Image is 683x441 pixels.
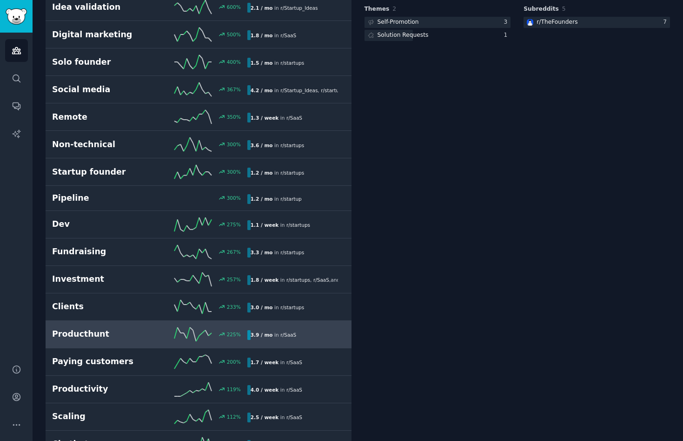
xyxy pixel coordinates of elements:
[286,387,302,393] span: r/ SaaS
[313,277,329,283] span: r/ SaaS
[504,31,511,40] div: 1
[46,321,351,348] a: Producthunt225%3.9 / moin r/SaaS
[251,142,273,148] b: 3.6 / mo
[52,273,150,285] h2: Investment
[280,170,304,176] span: r/ startups
[247,140,308,150] div: in
[46,403,351,431] a: Scaling112%2.5 / weekin r/SaaS
[46,21,351,48] a: Digital marketing500%1.8 / moin r/SaaS
[663,18,670,27] div: 7
[504,18,511,27] div: 3
[537,18,577,27] div: r/ TheFounders
[251,60,273,66] b: 1.5 / mo
[321,88,342,93] span: r/ startup
[247,413,305,422] div: in
[280,250,304,255] span: r/ startups
[46,76,351,103] a: Social media367%4.2 / moin r/Startup_Ideas,r/startup
[251,88,273,93] b: 4.2 / mo
[247,113,305,122] div: in
[52,383,150,395] h2: Productivity
[227,59,241,65] div: 400 %
[251,277,279,283] b: 1.8 / week
[251,250,273,255] b: 3.3 / mo
[247,85,338,95] div: in
[378,31,429,40] div: Solution Requests
[227,141,241,148] div: 300 %
[247,303,308,312] div: in
[247,220,313,230] div: in
[46,48,351,76] a: Solo founder400%1.5 / moin r/startups
[280,5,318,11] span: r/ Startup_Ideas
[378,18,419,27] div: Self-Promotion
[52,246,150,258] h2: Fundraising
[280,142,304,148] span: r/ startups
[227,31,241,38] div: 500 %
[247,3,321,13] div: in
[46,186,351,211] a: Pipeline300%1.2 / moin r/startup
[52,411,150,422] h2: Scaling
[46,348,351,376] a: Paying customers200%1.7 / weekin r/SaaS
[524,17,670,28] a: TheFoundersr/TheFounders7
[52,139,150,150] h2: Non-technical
[365,30,511,41] a: Solution Requests1
[318,88,319,93] span: ,
[251,222,279,228] b: 1.1 / week
[286,414,302,420] span: r/ SaaS
[562,6,566,12] span: 5
[247,358,305,367] div: in
[247,275,338,285] div: in
[46,131,351,158] a: Non-technical300%3.6 / moin r/startups
[365,17,511,28] a: Self-Promotion3
[247,194,305,204] div: in
[227,221,241,228] div: 275 %
[251,360,279,365] b: 1.7 / week
[227,114,241,120] div: 350 %
[247,30,300,40] div: in
[280,305,304,310] span: r/ startups
[46,211,351,238] a: Dev275%1.1 / weekin r/startups
[52,192,150,204] h2: Pipeline
[52,56,150,68] h2: Solo founder
[251,305,273,310] b: 3.0 / mo
[227,414,241,420] div: 112 %
[280,196,302,202] span: r/ startup
[247,330,300,340] div: in
[52,1,150,13] h2: Idea validation
[52,301,150,312] h2: Clients
[227,4,241,10] div: 600 %
[52,218,150,230] h2: Dev
[280,33,296,38] span: r/ SaaS
[247,248,308,258] div: in
[280,332,296,338] span: r/ SaaS
[280,88,318,93] span: r/ Startup_Ideas
[52,29,150,41] h2: Digital marketing
[286,360,302,365] span: r/ SaaS
[251,33,273,38] b: 1.8 / mo
[52,166,150,178] h2: Startup founder
[251,5,273,11] b: 2.1 / mo
[52,328,150,340] h2: Producthunt
[280,60,304,66] span: r/ startups
[251,170,273,176] b: 1.2 / mo
[365,5,390,14] span: Themes
[52,84,150,95] h2: Social media
[227,304,241,310] div: 233 %
[286,222,310,228] span: r/ startups
[524,5,559,14] span: Subreddits
[227,386,241,393] div: 119 %
[251,196,273,202] b: 1.2 / mo
[227,86,241,93] div: 367 %
[527,19,533,26] img: TheFounders
[227,195,241,201] div: 300 %
[310,277,312,283] span: ,
[52,356,150,367] h2: Paying customers
[46,266,351,293] a: Investment257%1.8 / weekin r/startups,r/SaaS,and2others
[247,168,308,177] div: in
[247,58,308,68] div: in
[6,8,27,25] img: GummySearch logo
[227,276,241,283] div: 257 %
[46,376,351,403] a: Productivity119%4.0 / weekin r/SaaS
[227,331,241,338] div: 225 %
[46,238,351,266] a: Fundraising267%3.3 / moin r/startups
[251,115,279,121] b: 1.3 / week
